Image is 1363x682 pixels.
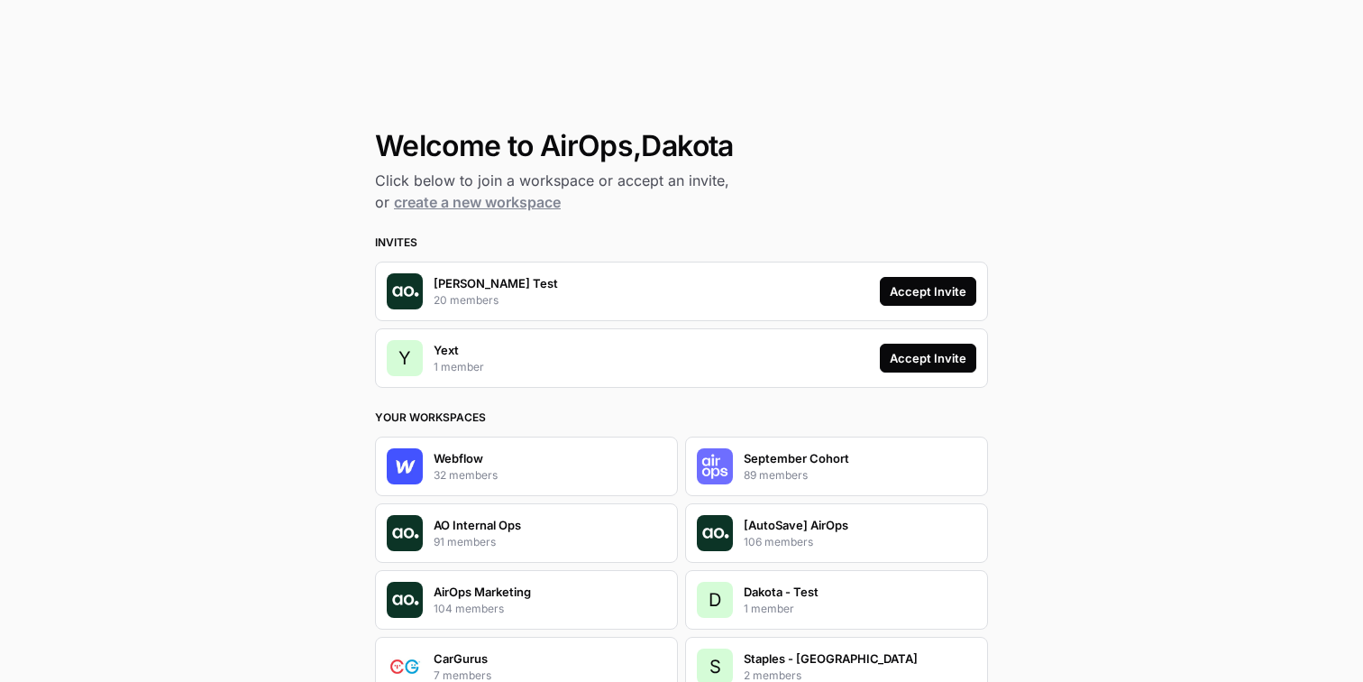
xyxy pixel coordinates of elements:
h3: Your Workspaces [375,410,988,426]
span: S [709,654,721,679]
button: Company LogoAirOps Marketing104 members [375,570,678,630]
h1: Welcome to AirOps, Dakota [375,130,988,162]
button: DDakota - Test1 member [685,570,988,630]
img: Company Logo [387,448,423,484]
h2: Click below to join a workspace or accept an invite, or [375,170,988,213]
p: Webflow [434,449,483,467]
button: Company Logo[AutoSave] AirOps106 members [685,503,988,563]
p: September Cohort [744,449,849,467]
p: 104 members [434,601,504,617]
button: Company LogoSeptember Cohort89 members [685,437,988,496]
p: 1 member [744,601,794,617]
a: create a new workspace [394,193,561,211]
div: Accept Invite [890,349,966,367]
img: Company Logo [387,515,423,551]
p: 89 members [744,467,808,484]
button: Accept Invite [880,277,976,306]
div: Accept Invite [890,282,966,300]
p: Staples - [GEOGRAPHIC_DATA] [744,650,918,668]
p: Yext [434,341,459,359]
p: 20 members [434,292,499,309]
button: Accept Invite [880,344,976,373]
p: CarGurus [434,650,488,668]
p: AO Internal Ops [434,516,521,534]
p: 91 members [434,534,496,550]
p: 1 member [434,359,484,375]
p: 32 members [434,467,498,484]
img: Company Logo [697,448,733,484]
p: [PERSON_NAME] Test [434,274,558,292]
img: Company Logo [387,273,423,309]
img: Company Logo [697,515,733,551]
button: Company LogoAO Internal Ops91 members [375,503,678,563]
p: Dakota - Test [744,583,819,601]
h3: Invites [375,235,988,251]
span: Y [398,346,411,371]
p: 106 members [744,534,813,550]
p: [AutoSave] AirOps [744,516,848,534]
p: AirOps Marketing [434,583,531,601]
span: D [709,587,721,613]
img: Company Logo [387,582,423,618]
button: Company LogoWebflow32 members [375,437,678,496]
